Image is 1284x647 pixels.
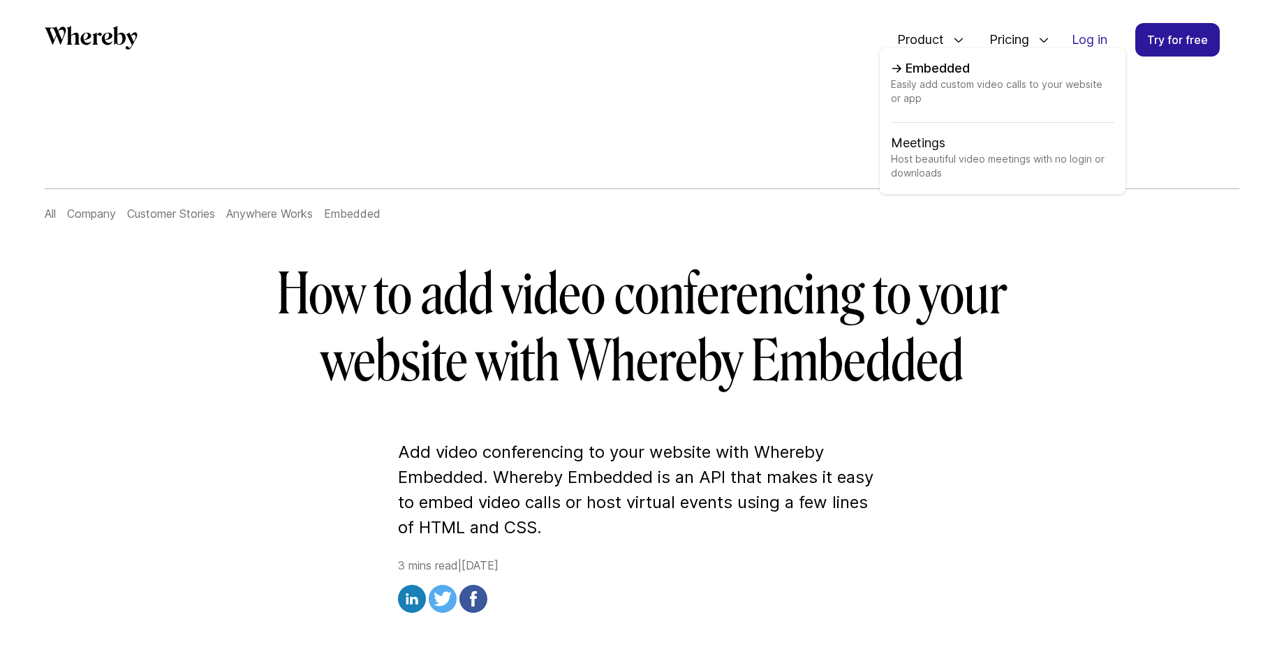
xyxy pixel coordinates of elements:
a: Customer Stories [127,207,215,221]
a: MeetingsHost beautiful video meetings with no login or downloads [891,134,1114,183]
img: linkedin [398,585,426,613]
a: Try for free [1135,23,1220,57]
span: Host beautiful video meetings with no login or downloads [891,152,1114,183]
a: EmbeddedEasily add custom video calls to your website or app [891,59,1114,123]
h1: How to add video conferencing to your website with Whereby Embedded [240,261,1045,395]
span: Product [883,17,947,63]
a: Log in [1061,24,1119,56]
p: Add video conferencing to your website with Whereby Embedded. Whereby Embedded is an API that mak... [398,440,887,540]
span: Easily add custom video calls to your website or app [891,77,1114,123]
img: facebook [459,585,487,613]
a: All [45,207,56,221]
span: Pricing [975,17,1033,63]
a: Embedded [324,207,381,221]
img: twitter [429,585,457,613]
div: 3 mins read | [DATE] [398,557,887,617]
a: Anywhere Works [226,207,313,221]
a: Company [67,207,116,221]
a: Whereby [45,26,138,54]
svg: Whereby [45,26,138,50]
